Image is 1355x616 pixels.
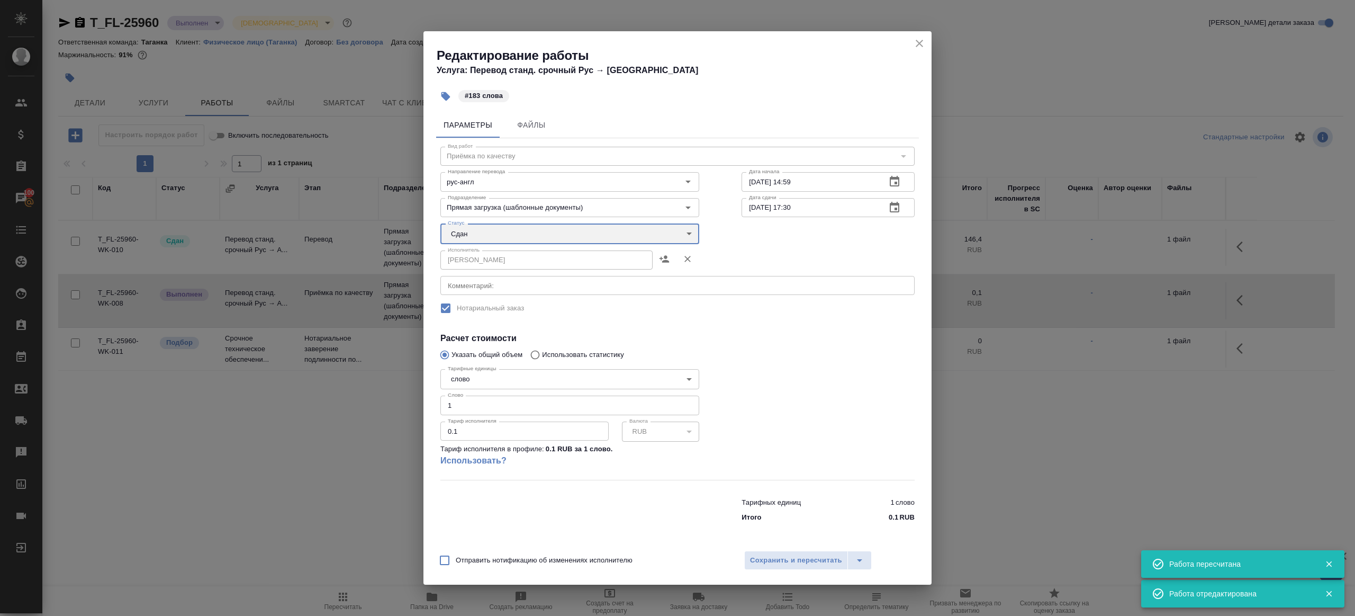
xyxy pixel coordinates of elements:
span: Файлы [506,119,557,132]
button: RUB [629,427,650,436]
p: 0.1 [889,512,899,523]
button: Open [681,200,695,215]
button: Удалить [676,246,699,272]
p: 0.1 RUB за 1 слово . [546,444,613,454]
div: Сдан [440,224,699,244]
div: Работа отредактирована [1169,588,1309,599]
div: слово [440,369,699,389]
div: split button [744,551,872,570]
button: Сдан [448,229,471,238]
p: слово [896,497,915,508]
span: Отправить нотификацию об изменениях исполнителю [456,555,633,566]
p: #183 слова [465,91,503,101]
h4: Расчет стоимости [440,332,915,345]
p: Тарифных единиц [742,497,801,508]
p: 1 [891,497,895,508]
button: Добавить тэг [434,85,457,108]
span: Нотариальный заказ [457,303,524,314]
a: Использовать? [440,454,699,467]
div: RUB [622,422,700,442]
h2: Редактирование работы [437,47,932,64]
span: 183 слова [457,91,510,100]
button: Закрыть [1318,559,1340,569]
button: close [911,35,927,51]
p: Тариф исполнителя в профиле: [440,444,544,454]
span: Параметры [442,119,493,132]
span: Сохранить и пересчитать [750,555,842,567]
button: слово [448,374,473,383]
div: Работа пересчитана [1169,559,1309,569]
button: Open [681,174,695,189]
p: RUB [899,512,915,523]
button: Назначить [653,246,676,272]
h4: Услуга: Перевод станд. срочный Рус → [GEOGRAPHIC_DATA] [437,64,932,77]
button: Закрыть [1318,589,1340,599]
p: Итого [742,512,761,523]
button: Сохранить и пересчитать [744,551,848,570]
